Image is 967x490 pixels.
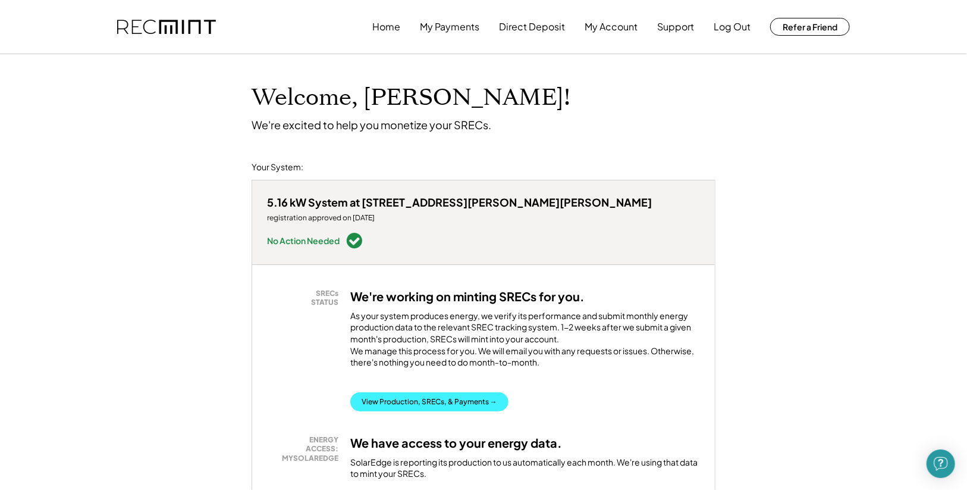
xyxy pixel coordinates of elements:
[252,84,570,112] h1: Welcome, [PERSON_NAME]!
[117,20,216,35] img: recmint-logotype%403x.png
[350,289,585,304] h3: We're working on minting SRECs for you.
[267,213,652,223] div: registration approved on [DATE]
[252,118,491,132] div: We're excited to help you monetize your SRECs.
[714,15,751,39] button: Log Out
[350,435,562,451] h3: We have access to your energy data.
[770,18,850,36] button: Refer a Friend
[350,310,700,374] div: As your system produces energy, we verify its performance and submit monthly energy production da...
[499,15,565,39] button: Direct Deposit
[927,450,955,478] div: Open Intercom Messenger
[273,289,338,307] div: SRECs STATUS
[585,15,638,39] button: My Account
[267,195,652,209] div: 5.16 kW System at [STREET_ADDRESS][PERSON_NAME][PERSON_NAME]
[252,161,303,173] div: Your System:
[273,435,338,463] div: ENERGY ACCESS: MYSOLAREDGE
[267,236,340,245] div: No Action Needed
[420,15,479,39] button: My Payments
[372,15,400,39] button: Home
[350,392,508,411] button: View Production, SRECs, & Payments →
[657,15,694,39] button: Support
[350,457,700,480] div: SolarEdge is reporting its production to us automatically each month. We're using that data to mi...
